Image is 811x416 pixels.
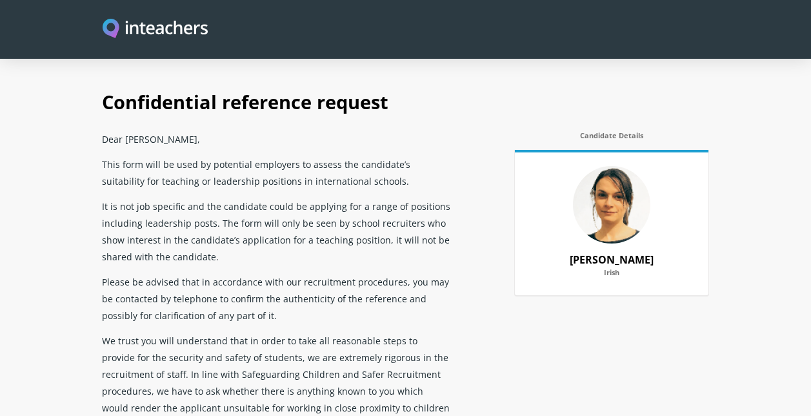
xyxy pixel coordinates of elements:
label: Irish [528,268,696,284]
label: Candidate Details [515,131,708,147]
a: Visit this site's homepage [103,19,208,40]
p: Please be advised that in accordance with our recruitment procedures, you may be contacted by tel... [102,269,450,328]
p: It is not job specific and the candidate could be applying for a range of positions including lea... [102,193,450,269]
strong: [PERSON_NAME] [570,253,654,267]
h1: Confidential reference request [102,76,708,126]
img: Inteachers [103,19,208,40]
img: 79726 [573,166,650,244]
p: Dear [PERSON_NAME], [102,126,450,151]
p: This form will be used by potential employers to assess the candidate’s suitability for teaching ... [102,151,450,193]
